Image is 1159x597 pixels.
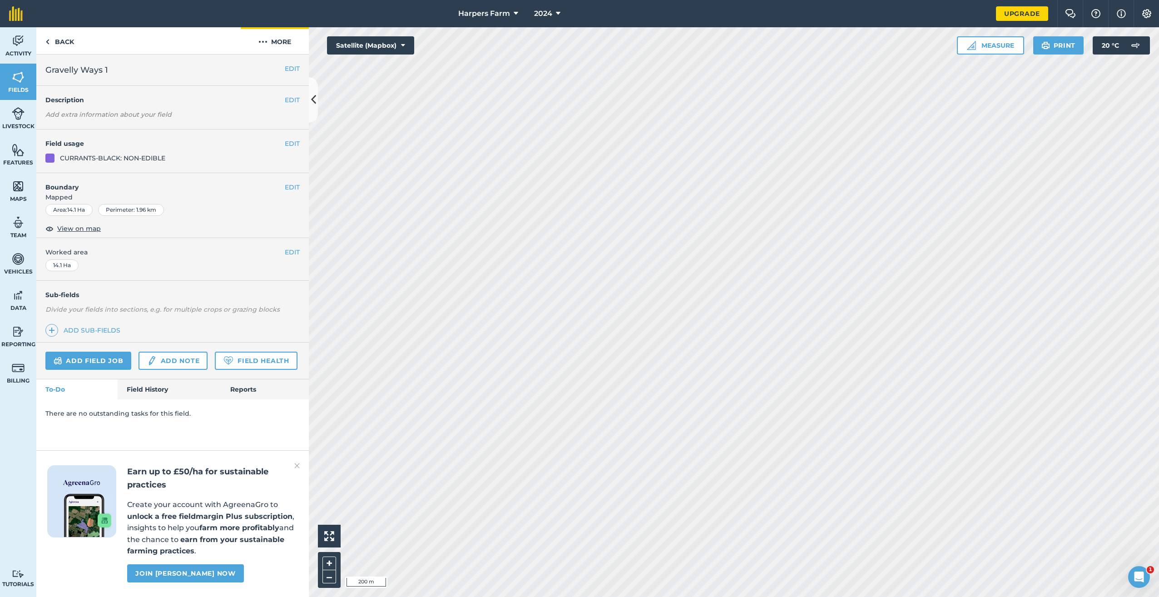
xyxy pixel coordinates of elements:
div: 14.1 Ha [45,259,79,271]
img: svg+xml;base64,PD94bWwgdmVyc2lvbj0iMS4wIiBlbmNvZGluZz0idXRmLTgiPz4KPCEtLSBHZW5lcmF0b3I6IEFkb2JlIE... [12,34,25,48]
h4: Boundary [36,173,285,192]
img: A cog icon [1141,9,1152,18]
a: Field Health [215,352,297,370]
strong: earn from your sustainable farming practices [127,535,284,556]
img: svg+xml;base64,PHN2ZyB4bWxucz0iaHR0cDovL3d3dy53My5vcmcvMjAwMC9zdmciIHdpZHRoPSIxOSIgaGVpZ2h0PSIyNC... [1041,40,1050,51]
h4: Description [45,95,300,105]
img: Two speech bubbles overlapping with the left bubble in the forefront [1065,9,1076,18]
div: Perimeter : 1.96 km [98,204,164,216]
img: svg+xml;base64,PD94bWwgdmVyc2lvbj0iMS4wIiBlbmNvZGluZz0idXRmLTgiPz4KPCEtLSBHZW5lcmF0b3I6IEFkb2JlIE... [147,355,157,366]
img: svg+xml;base64,PHN2ZyB4bWxucz0iaHR0cDovL3d3dy53My5vcmcvMjAwMC9zdmciIHdpZHRoPSI1NiIgaGVpZ2h0PSI2MC... [12,143,25,157]
img: svg+xml;base64,PHN2ZyB4bWxucz0iaHR0cDovL3d3dy53My5vcmcvMjAwMC9zdmciIHdpZHRoPSI5IiBoZWlnaHQ9IjI0Ii... [45,36,50,47]
img: svg+xml;base64,PD94bWwgdmVyc2lvbj0iMS4wIiBlbmNvZGluZz0idXRmLTgiPz4KPCEtLSBHZW5lcmF0b3I6IEFkb2JlIE... [54,355,62,366]
img: svg+xml;base64,PHN2ZyB4bWxucz0iaHR0cDovL3d3dy53My5vcmcvMjAwMC9zdmciIHdpZHRoPSIxOCIgaGVpZ2h0PSIyNC... [45,223,54,234]
a: Upgrade [996,6,1048,21]
a: Add note [139,352,208,370]
a: To-Do [36,379,118,399]
img: Four arrows, one pointing top left, one top right, one bottom right and the last bottom left [324,531,334,541]
div: CURRANTS-BLACK: NON-EDIBLE [60,153,165,163]
img: svg+xml;base64,PHN2ZyB4bWxucz0iaHR0cDovL3d3dy53My5vcmcvMjAwMC9zdmciIHdpZHRoPSI1NiIgaGVpZ2h0PSI2MC... [12,179,25,193]
span: Gravelly Ways 1 [45,64,108,76]
button: – [322,570,336,583]
a: Reports [221,379,309,399]
img: svg+xml;base64,PD94bWwgdmVyc2lvbj0iMS4wIiBlbmNvZGluZz0idXRmLTgiPz4KPCEtLSBHZW5lcmF0b3I6IEFkb2JlIE... [12,289,25,302]
img: Screenshot of the Gro app [64,494,111,537]
iframe: Intercom live chat [1128,566,1150,588]
div: Area : 14.1 Ha [45,204,93,216]
img: svg+xml;base64,PHN2ZyB4bWxucz0iaHR0cDovL3d3dy53My5vcmcvMjAwMC9zdmciIHdpZHRoPSIyMCIgaGVpZ2h0PSIyNC... [258,36,267,47]
span: Worked area [45,247,300,257]
span: 1 [1147,566,1154,573]
a: Join [PERSON_NAME] now [127,564,243,582]
img: svg+xml;base64,PD94bWwgdmVyc2lvbj0iMS4wIiBlbmNvZGluZz0idXRmLTgiPz4KPCEtLSBHZW5lcmF0b3I6IEFkb2JlIE... [12,252,25,266]
strong: unlock a free fieldmargin Plus subscription [127,512,292,521]
span: Mapped [36,192,309,202]
img: svg+xml;base64,PHN2ZyB4bWxucz0iaHR0cDovL3d3dy53My5vcmcvMjAwMC9zdmciIHdpZHRoPSIxNCIgaGVpZ2h0PSIyNC... [49,325,55,336]
button: + [322,557,336,570]
img: svg+xml;base64,PHN2ZyB4bWxucz0iaHR0cDovL3d3dy53My5vcmcvMjAwMC9zdmciIHdpZHRoPSI1NiIgaGVpZ2h0PSI2MC... [12,70,25,84]
img: svg+xml;base64,PD94bWwgdmVyc2lvbj0iMS4wIiBlbmNvZGluZz0idXRmLTgiPz4KPCEtLSBHZW5lcmF0b3I6IEFkb2JlIE... [12,361,25,375]
span: View on map [57,224,101,234]
span: 20 ° C [1102,36,1119,55]
img: svg+xml;base64,PD94bWwgdmVyc2lvbj0iMS4wIiBlbmNvZGluZz0idXRmLTgiPz4KPCEtLSBHZW5lcmF0b3I6IEFkb2JlIE... [12,216,25,229]
button: Print [1033,36,1084,55]
img: svg+xml;base64,PD94bWwgdmVyc2lvbj0iMS4wIiBlbmNvZGluZz0idXRmLTgiPz4KPCEtLSBHZW5lcmF0b3I6IEFkb2JlIE... [12,107,25,120]
button: 20 °C [1093,36,1150,55]
h2: Earn up to £50/ha for sustainable practices [127,465,298,492]
span: Harpers Farm [458,8,510,19]
p: There are no outstanding tasks for this field. [45,408,300,418]
p: Create your account with AgreenaGro to , insights to help you and the chance to . [127,499,298,557]
button: More [241,27,309,54]
img: svg+xml;base64,PD94bWwgdmVyc2lvbj0iMS4wIiBlbmNvZGluZz0idXRmLTgiPz4KPCEtLSBHZW5lcmF0b3I6IEFkb2JlIE... [12,570,25,578]
img: A question mark icon [1090,9,1101,18]
span: 2024 [534,8,552,19]
button: Satellite (Mapbox) [327,36,414,55]
a: Back [36,27,83,54]
img: svg+xml;base64,PD94bWwgdmVyc2lvbj0iMS4wIiBlbmNvZGluZz0idXRmLTgiPz4KPCEtLSBHZW5lcmF0b3I6IEFkb2JlIE... [1126,36,1144,55]
button: View on map [45,223,101,234]
em: Divide your fields into sections, e.g. for multiple crops or grazing blocks [45,305,280,313]
button: EDIT [285,139,300,149]
h4: Sub-fields [36,290,309,300]
button: Measure [957,36,1024,55]
button: EDIT [285,247,300,257]
button: EDIT [285,64,300,74]
img: Ruler icon [967,41,976,50]
h4: Field usage [45,139,285,149]
button: EDIT [285,182,300,192]
em: Add extra information about your field [45,110,172,119]
img: fieldmargin Logo [9,6,23,21]
a: Field History [118,379,221,399]
button: EDIT [285,95,300,105]
img: svg+xml;base64,PD94bWwgdmVyc2lvbj0iMS4wIiBlbmNvZGluZz0idXRmLTgiPz4KPCEtLSBHZW5lcmF0b3I6IEFkb2JlIE... [12,325,25,338]
img: svg+xml;base64,PHN2ZyB4bWxucz0iaHR0cDovL3d3dy53My5vcmcvMjAwMC9zdmciIHdpZHRoPSIyMiIgaGVpZ2h0PSIzMC... [294,460,300,471]
img: svg+xml;base64,PHN2ZyB4bWxucz0iaHR0cDovL3d3dy53My5vcmcvMjAwMC9zdmciIHdpZHRoPSIxNyIgaGVpZ2h0PSIxNy... [1117,8,1126,19]
strong: farm more profitably [199,523,279,532]
a: Add field job [45,352,131,370]
a: Add sub-fields [45,324,124,337]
